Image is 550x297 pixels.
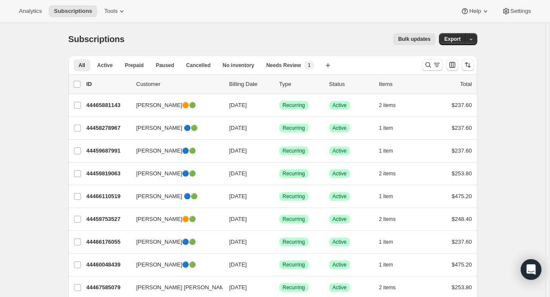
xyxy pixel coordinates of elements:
[379,145,403,157] button: 1 item
[136,169,196,178] span: [PERSON_NAME]🔵🟢
[333,239,347,245] span: Active
[283,125,305,132] span: Recurring
[452,284,472,291] span: $253.80
[379,168,405,180] button: 2 items
[87,122,472,134] div: 44458278967[PERSON_NAME] 🔵🟢[DATE]SuccessRecurringSuccessActive1 item$237.60
[379,239,393,245] span: 1 item
[87,169,130,178] p: 44459819063
[131,167,217,181] button: [PERSON_NAME]🔵🟢
[87,147,130,155] p: 44459687991
[379,193,393,200] span: 1 item
[19,8,42,15] span: Analytics
[97,62,113,69] span: Active
[398,36,430,43] span: Bulk updates
[87,213,472,225] div: 44459753527[PERSON_NAME]🟠🟢[DATE]SuccessRecurringSuccessActive2 items$248.40
[521,259,541,280] div: Open Intercom Messenger
[452,125,472,131] span: $237.60
[87,101,130,110] p: 44465881143
[229,147,247,154] span: [DATE]
[283,261,305,268] span: Recurring
[49,5,97,17] button: Subscriptions
[333,125,347,132] span: Active
[87,236,472,248] div: 44466176055[PERSON_NAME]🔵🟢[DATE]SuccessRecurringSuccessActive1 item$237.60
[333,261,347,268] span: Active
[229,239,247,245] span: [DATE]
[379,213,405,225] button: 2 items
[283,284,305,291] span: Recurring
[452,170,472,177] span: $253.80
[379,284,396,291] span: 2 items
[333,147,347,154] span: Active
[131,212,217,226] button: [PERSON_NAME]🟠🟢
[379,190,403,202] button: 1 item
[229,193,247,199] span: [DATE]
[497,5,536,17] button: Settings
[283,170,305,177] span: Recurring
[222,62,254,69] span: No inventory
[460,80,472,89] p: Total
[283,193,305,200] span: Recurring
[79,62,85,69] span: All
[136,147,196,155] span: [PERSON_NAME]🔵🟢
[283,216,305,223] span: Recurring
[229,125,247,131] span: [DATE]
[333,193,347,200] span: Active
[87,238,130,246] p: 44466176055
[333,216,347,223] span: Active
[379,236,403,248] button: 1 item
[136,215,196,224] span: [PERSON_NAME]🟠🟢
[87,124,130,132] p: 44458278967
[266,62,301,69] span: Needs Review
[229,170,247,177] span: [DATE]
[446,59,458,71] button: Customize table column order and visibility
[136,80,222,89] p: Customer
[186,62,211,69] span: Cancelled
[379,259,403,271] button: 1 item
[379,122,403,134] button: 1 item
[422,59,443,71] button: Search and filter results
[469,8,481,15] span: Help
[229,216,247,222] span: [DATE]
[131,190,217,203] button: [PERSON_NAME] 🔵🟢
[229,284,247,291] span: [DATE]
[229,80,272,89] p: Billing Date
[283,147,305,154] span: Recurring
[156,62,174,69] span: Paused
[379,170,396,177] span: 2 items
[87,282,472,294] div: 44467585079[PERSON_NAME] [PERSON_NAME]🟡🟢[DATE]SuccessRecurringSuccessActive2 items$253.80
[87,259,472,271] div: 44460048439[PERSON_NAME]🔵🟢[DATE]SuccessRecurringSuccessActive1 item$475.20
[444,36,460,43] span: Export
[333,170,347,177] span: Active
[379,261,393,268] span: 1 item
[229,102,247,108] span: [DATE]
[136,192,198,201] span: [PERSON_NAME] 🔵🟢
[452,239,472,245] span: $237.60
[131,281,217,294] button: [PERSON_NAME] [PERSON_NAME]🟡🟢
[87,215,130,224] p: 44459753527
[333,284,347,291] span: Active
[87,260,130,269] p: 44460048439
[87,192,130,201] p: 44466110519
[279,80,322,89] div: Type
[136,101,196,110] span: [PERSON_NAME]🟠🟢
[87,80,472,89] div: IDCustomerBilling DateTypeStatusItemsTotal
[87,190,472,202] div: 44466110519[PERSON_NAME] 🔵🟢[DATE]SuccessRecurringSuccessActive1 item$475.20
[87,99,472,111] div: 44465881143[PERSON_NAME]🟠🟢[DATE]SuccessRecurringSuccessActive2 items$237.60
[87,145,472,157] div: 44459687991[PERSON_NAME]🔵🟢[DATE]SuccessRecurringSuccessActive1 item$237.60
[99,5,131,17] button: Tools
[136,283,244,292] span: [PERSON_NAME] [PERSON_NAME]🟡🟢
[131,121,217,135] button: [PERSON_NAME] 🔵🟢
[125,62,144,69] span: Prepaid
[379,216,396,223] span: 2 items
[379,125,393,132] span: 1 item
[452,147,472,154] span: $237.60
[379,102,396,109] span: 2 items
[104,8,117,15] span: Tools
[131,258,217,272] button: [PERSON_NAME]🔵🟢
[379,282,405,294] button: 2 items
[87,80,130,89] p: ID
[131,235,217,249] button: [PERSON_NAME]🔵🟢
[283,102,305,109] span: Recurring
[14,5,47,17] button: Analytics
[68,34,125,44] span: Subscriptions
